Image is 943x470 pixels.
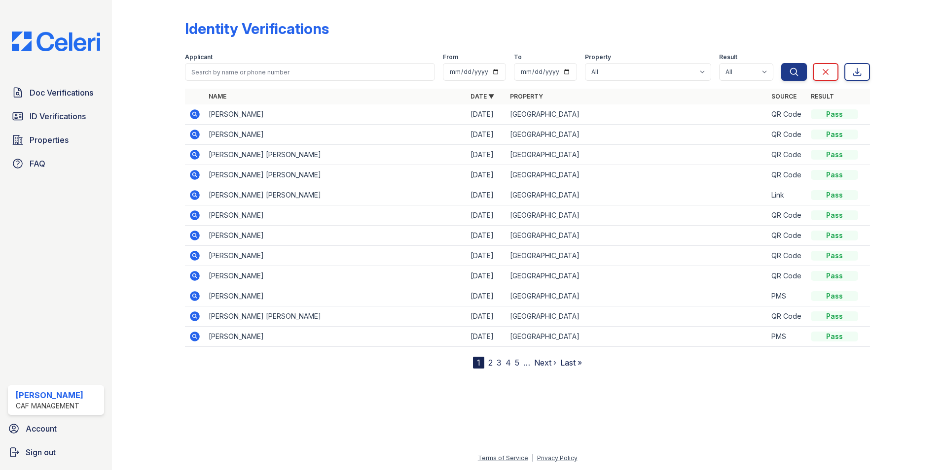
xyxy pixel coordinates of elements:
[523,357,530,369] span: …
[506,286,768,306] td: [GEOGRAPHIC_DATA]
[467,125,506,145] td: [DATE]
[811,210,858,220] div: Pass
[497,358,502,368] a: 3
[534,358,556,368] a: Next ›
[811,150,858,160] div: Pass
[205,246,467,266] td: [PERSON_NAME]
[506,104,768,125] td: [GEOGRAPHIC_DATA]
[811,130,858,139] div: Pass
[506,226,768,246] td: [GEOGRAPHIC_DATA]
[532,454,534,462] div: |
[4,32,108,51] img: CE_Logo_Blue-a8612792a0a2168367f1c8372b55b34899dd931a85d93a1a3d3e32e68fde9ad4.png
[467,185,506,205] td: [DATE]
[205,185,467,205] td: [PERSON_NAME] [PERSON_NAME]
[205,165,467,185] td: [PERSON_NAME] [PERSON_NAME]
[506,246,768,266] td: [GEOGRAPHIC_DATA]
[506,358,511,368] a: 4
[515,358,519,368] a: 5
[471,93,494,100] a: Date ▼
[8,106,104,126] a: ID Verifications
[8,83,104,102] a: Doc Verifications
[506,205,768,226] td: [GEOGRAPHIC_DATA]
[767,266,807,286] td: QR Code
[205,266,467,286] td: [PERSON_NAME]
[467,266,506,286] td: [DATE]
[767,104,807,125] td: QR Code
[4,419,108,438] a: Account
[811,271,858,281] div: Pass
[30,87,93,99] span: Doc Verifications
[506,125,768,145] td: [GEOGRAPHIC_DATA]
[767,286,807,306] td: PMS
[560,358,582,368] a: Last »
[767,185,807,205] td: Link
[811,251,858,261] div: Pass
[467,226,506,246] td: [DATE]
[205,104,467,125] td: [PERSON_NAME]
[811,231,858,240] div: Pass
[811,109,858,119] div: Pass
[209,93,226,100] a: Name
[488,358,493,368] a: 2
[467,246,506,266] td: [DATE]
[537,454,578,462] a: Privacy Policy
[767,125,807,145] td: QR Code
[506,145,768,165] td: [GEOGRAPHIC_DATA]
[506,327,768,347] td: [GEOGRAPHIC_DATA]
[8,154,104,173] a: FAQ
[473,357,484,369] div: 1
[811,291,858,301] div: Pass
[443,53,458,61] label: From
[510,93,543,100] a: Property
[205,205,467,226] td: [PERSON_NAME]
[719,53,737,61] label: Result
[467,306,506,327] td: [DATE]
[467,165,506,185] td: [DATE]
[478,454,528,462] a: Terms of Service
[185,20,329,37] div: Identity Verifications
[26,446,56,458] span: Sign out
[26,423,57,435] span: Account
[811,170,858,180] div: Pass
[467,104,506,125] td: [DATE]
[506,266,768,286] td: [GEOGRAPHIC_DATA]
[205,145,467,165] td: [PERSON_NAME] [PERSON_NAME]
[205,306,467,327] td: [PERSON_NAME] [PERSON_NAME]
[30,158,45,169] span: FAQ
[467,327,506,347] td: [DATE]
[16,389,83,401] div: [PERSON_NAME]
[4,442,108,462] a: Sign out
[767,246,807,266] td: QR Code
[30,110,86,122] span: ID Verifications
[205,327,467,347] td: [PERSON_NAME]
[467,286,506,306] td: [DATE]
[767,327,807,347] td: PMS
[467,145,506,165] td: [DATE]
[8,130,104,150] a: Properties
[767,145,807,165] td: QR Code
[30,134,69,146] span: Properties
[205,226,467,246] td: [PERSON_NAME]
[811,93,834,100] a: Result
[506,185,768,205] td: [GEOGRAPHIC_DATA]
[506,306,768,327] td: [GEOGRAPHIC_DATA]
[16,401,83,411] div: CAF Management
[771,93,797,100] a: Source
[767,165,807,185] td: QR Code
[767,306,807,327] td: QR Code
[185,63,435,81] input: Search by name or phone number
[506,165,768,185] td: [GEOGRAPHIC_DATA]
[205,286,467,306] td: [PERSON_NAME]
[185,53,213,61] label: Applicant
[767,205,807,226] td: QR Code
[585,53,611,61] label: Property
[205,125,467,145] td: [PERSON_NAME]
[514,53,522,61] label: To
[767,226,807,246] td: QR Code
[811,190,858,200] div: Pass
[811,332,858,341] div: Pass
[467,205,506,226] td: [DATE]
[811,311,858,321] div: Pass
